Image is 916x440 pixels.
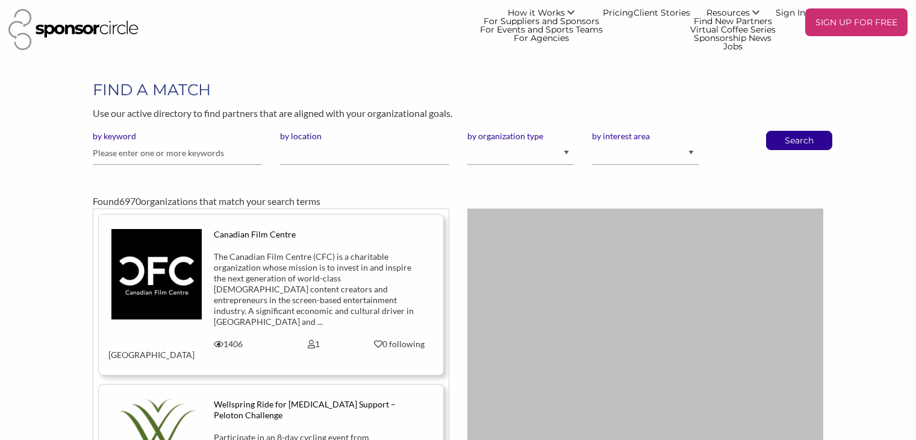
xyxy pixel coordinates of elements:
label: by location [280,131,449,142]
a: Sponsorship News [690,34,776,42]
h1: FIND A MATCH [93,79,823,101]
button: Search [779,131,819,149]
a: For Suppliers and Sponsors [480,17,603,25]
p: Use our active directory to find partners that are aligned with your organizational goals. [93,105,823,121]
div: 1 [271,339,357,350]
a: For Events and Sports Teams [480,25,603,34]
img: Sponsor Circle Logo [8,9,139,50]
a: How it Works [480,8,603,17]
span: How it Works [508,7,565,18]
a: Sign In [776,8,805,17]
div: 1406 [185,339,271,350]
a: Find New Partners [690,17,776,25]
span: Resources [706,7,750,18]
p: SIGN UP FOR FREE [810,13,903,31]
div: Wellspring Ride for [MEDICAL_DATA] Support – Peloton Challenge [214,399,414,421]
a: SIGN UP FOR FREE [805,8,908,51]
label: by keyword [93,131,262,142]
div: [GEOGRAPHIC_DATA] [99,339,185,360]
a: Resources [690,8,776,17]
a: Pricing [603,8,634,17]
div: The Canadian Film Centre (CFC) is a charitable organization whose mission is to invest in and ins... [214,251,414,327]
img: tys7ftntgowgismeyatu [111,229,202,319]
a: For Agencies [480,34,603,42]
div: Canadian Film Centre [214,229,414,240]
label: by interest area [592,131,699,142]
a: Client Stories [634,8,690,17]
a: Canadian Film Centre The Canadian Film Centre (CFC) is a charitable organization whose mission is... [108,229,433,360]
input: Please enter one or more keywords [93,142,262,165]
a: Virtual Coffee Series [690,25,776,34]
a: Jobs [690,42,776,51]
span: 6970 [119,195,141,207]
label: by organization type [467,131,574,142]
div: 0 following [366,339,433,350]
div: Found organizations that match your search terms [93,194,823,209]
